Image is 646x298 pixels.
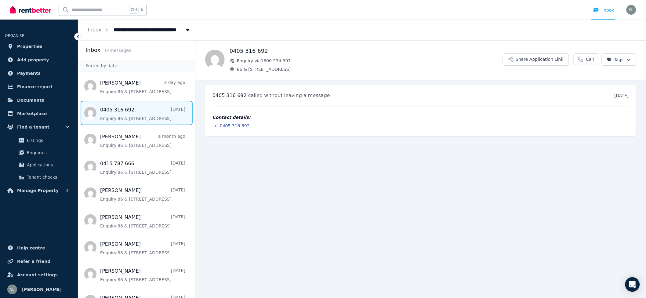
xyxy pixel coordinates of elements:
h1: 0405 316 692 [230,47,503,55]
a: Inbox [88,27,101,33]
img: Sandy Luo [626,5,636,15]
time: [DATE] [615,93,629,98]
button: Find a tenant [5,121,73,133]
a: Tenant checks [7,171,71,183]
a: Listings [7,134,71,147]
span: 0405 316 692 [212,93,247,98]
a: [PERSON_NAME][DATE]Enquiry:86 & [STREET_ADDRESS]. [100,267,185,283]
span: k [141,7,143,12]
a: [PERSON_NAME]a month agoEnquiry:86 & [STREET_ADDRESS]. [100,133,185,148]
a: Help centre [5,242,73,254]
a: Enquiries [7,147,71,159]
span: Finance report [17,83,53,90]
a: Applications [7,159,71,171]
span: Listings [27,137,68,144]
span: [PERSON_NAME] [22,286,62,293]
a: Properties [5,40,73,53]
a: [PERSON_NAME][DATE]Enquiry:86 & [STREET_ADDRESS]. [100,241,185,256]
span: Documents [17,96,44,104]
span: Payments [17,70,41,77]
span: Enquiry via 1800 234 397 [237,58,503,64]
span: 86 & [STREET_ADDRESS] [237,66,503,72]
span: Add property [17,56,49,64]
span: Help centre [17,244,45,252]
h4: Contact details: [212,114,629,120]
span: Manage Property [17,187,59,194]
a: Finance report [5,81,73,93]
img: 0405 316 692 [205,50,225,69]
span: Find a tenant [17,123,49,131]
a: Add property [5,54,73,66]
span: Ctrl [129,6,139,14]
span: ORGANISE [5,34,24,38]
img: RentBetter [10,5,51,14]
div: Sorted by date [78,60,195,71]
a: Marketplace [5,107,73,120]
nav: Breadcrumb [78,20,201,40]
button: Share Application Link [503,53,569,66]
span: Enquiries [27,149,68,156]
a: Account settings [5,269,73,281]
span: Call [586,56,594,62]
div: Open Intercom Messenger [625,277,640,292]
span: Marketplace [17,110,47,117]
button: Manage Property [5,184,73,197]
a: 0405 316 692[DATE]Enquiry:86 & [STREET_ADDRESS]. [100,106,185,122]
a: Call [574,53,599,65]
a: Documents [5,94,73,106]
span: Tenant checks [27,173,68,181]
a: [PERSON_NAME][DATE]Enquiry:86 & [STREET_ADDRESS]. [100,214,185,229]
span: Refer a friend [17,258,50,265]
a: 0405 316 692 [220,123,250,128]
a: [PERSON_NAME]a day agoEnquiry:86 & [STREET_ADDRESS]. [100,79,185,95]
span: Tags [607,56,624,63]
span: Applications [27,161,68,169]
h2: Inbox [85,46,100,54]
span: Account settings [17,271,58,278]
span: 14 message s [104,48,131,53]
a: 0415 787 666[DATE]Enquiry:86 & [STREET_ADDRESS]. [100,160,185,175]
div: Inbox [593,7,614,13]
span: Properties [17,43,42,50]
span: called without leaving a message [248,93,330,98]
a: Refer a friend [5,255,73,267]
button: Tags [602,53,636,66]
a: [PERSON_NAME][DATE]Enquiry:86 & [STREET_ADDRESS]. [100,187,185,202]
a: Payments [5,67,73,79]
img: Sandy Luo [7,285,17,294]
